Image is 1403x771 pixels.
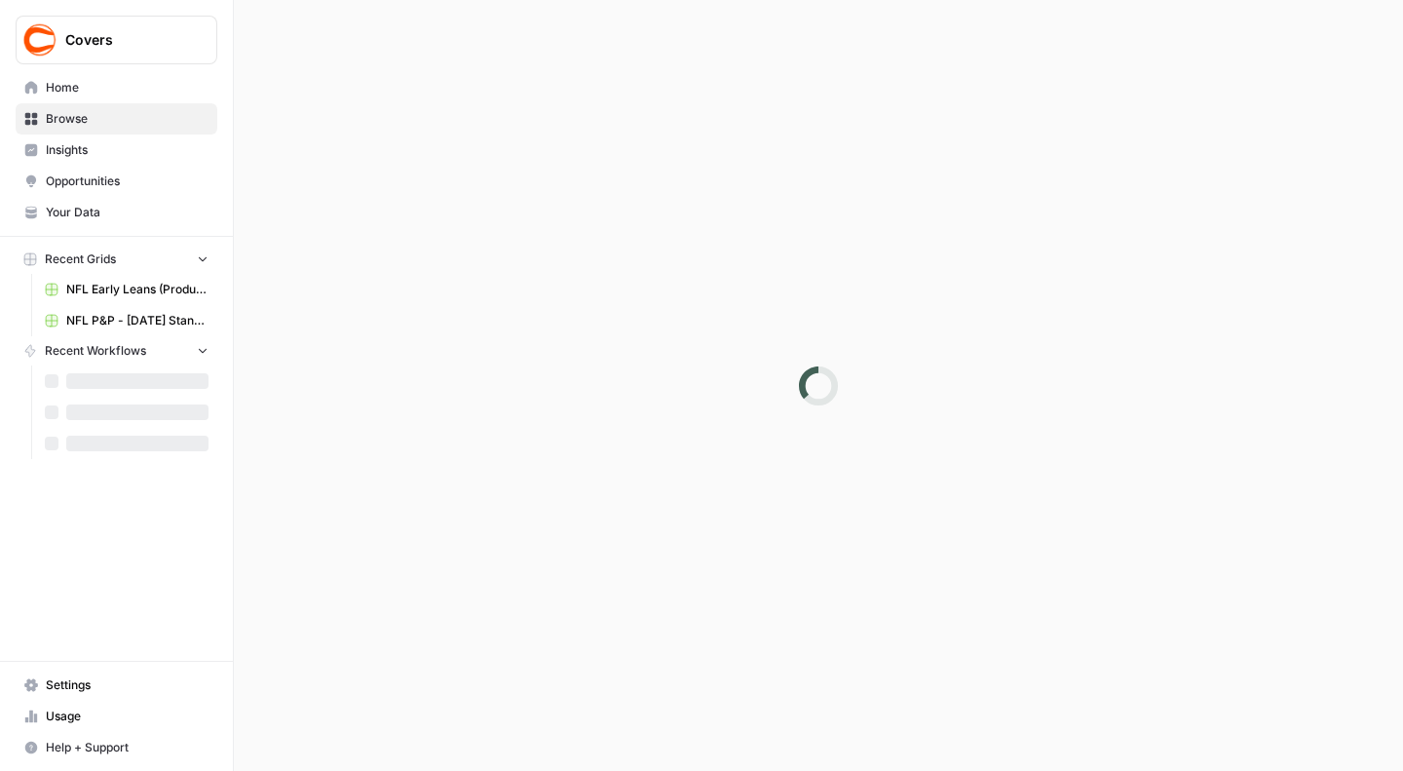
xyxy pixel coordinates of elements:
span: NFL P&P - [DATE] Standard (Production) Grid [66,312,209,329]
a: Your Data [16,197,217,228]
a: Opportunities [16,166,217,197]
a: Usage [16,701,217,732]
span: NFL Early Leans (Production) Grid [66,281,209,298]
span: Recent Grids [45,251,116,268]
span: Home [46,79,209,96]
span: Your Data [46,204,209,221]
img: Covers Logo [22,22,57,58]
button: Recent Workflows [16,336,217,366]
button: Help + Support [16,732,217,763]
button: Workspace: Covers [16,16,217,64]
a: Settings [16,670,217,701]
span: Browse [46,110,209,128]
span: Insights [46,141,209,159]
span: Covers [65,30,183,50]
a: Browse [16,103,217,135]
a: NFL Early Leans (Production) Grid [36,274,217,305]
a: Home [16,72,217,103]
span: Settings [46,676,209,694]
a: NFL P&P - [DATE] Standard (Production) Grid [36,305,217,336]
button: Recent Grids [16,245,217,274]
span: Recent Workflows [45,342,146,360]
a: Insights [16,135,217,166]
span: Help + Support [46,739,209,756]
span: Opportunities [46,173,209,190]
span: Usage [46,708,209,725]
